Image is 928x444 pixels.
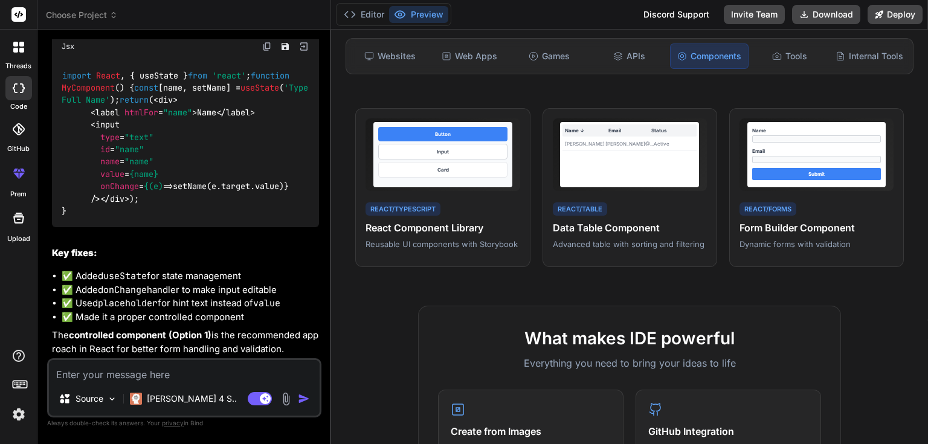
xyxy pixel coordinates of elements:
button: Deploy [868,5,923,24]
label: prem [10,189,27,199]
p: Always double-check its answers. Your in Bind [47,417,321,429]
p: Advanced table with sorting and filtering [553,239,707,249]
label: threads [5,61,31,71]
div: APIs [590,43,668,69]
span: </ > [216,107,255,118]
div: Games [511,43,588,69]
span: < = = = = = => [62,120,173,192]
code: , { useState } ; ( ) { [name, setName] = ( ); ( ); } [62,69,313,217]
li: ✅ Added handler to make input editable [62,283,319,297]
label: GitHub [7,144,30,154]
span: "name" [115,144,144,155]
span: useState [240,82,279,93]
span: id [100,144,110,155]
span: React [96,70,120,81]
p: The is the recommended approach in React for better form handling and validation. [52,329,319,356]
span: < > [153,95,178,106]
button: Save file [277,38,294,55]
span: Choose Project [46,9,118,21]
span: function [251,70,289,81]
li: ✅ Made it a proper controlled component [62,310,319,324]
li: ✅ Used for hint text instead of [62,297,319,310]
span: div [110,193,124,204]
div: Name [752,127,881,134]
span: return [120,95,149,106]
p: Source [76,393,103,405]
span: {name} [129,169,158,179]
div: Internal Tools [831,43,908,69]
span: type [100,132,120,143]
button: Editor [339,6,389,23]
span: 'react' [212,70,246,81]
div: React/Table [553,202,607,216]
span: privacy [162,419,184,426]
p: [PERSON_NAME] 4 S.. [147,393,237,405]
label: Upload [7,234,30,244]
p: Everything you need to bring your ideas to life [438,356,821,370]
h4: Form Builder Component [739,220,894,235]
img: icon [298,393,310,405]
span: "name" [163,107,192,118]
li: ✅ Added for state management [62,269,319,283]
h2: What makes IDE powerful [438,326,821,351]
div: Submit [752,168,881,180]
div: Web Apps [431,43,508,69]
div: Email [608,127,651,134]
img: Pick Models [107,394,117,404]
span: < = > [91,107,197,118]
button: Preview [389,6,448,23]
h4: React Component Library [366,220,520,235]
div: Tools [751,43,828,69]
span: from [188,70,207,81]
span: value [100,169,124,179]
div: React/TypeScript [366,202,440,216]
span: 'Type Full Name' [62,82,313,105]
h4: GitHub Integration [648,424,808,439]
div: [PERSON_NAME]@... [605,140,654,147]
code: placeholder [98,297,158,309]
strong: controlled component (Option 1) [69,329,211,341]
span: {(e) [144,181,163,192]
span: label [95,107,120,118]
span: div [158,95,173,106]
img: copy [262,42,272,51]
h4: Data Table Component [553,220,707,235]
strong: Key fixes: [52,247,97,259]
div: [PERSON_NAME] [565,140,605,147]
span: name [100,156,120,167]
div: Components [670,43,749,69]
code: value [253,297,280,309]
div: Input [378,144,507,159]
span: </ > [100,193,129,204]
div: Websites [351,43,428,69]
button: Invite Team [724,5,785,24]
img: settings [8,404,29,425]
div: Discord Support [636,5,717,24]
span: const [134,82,158,93]
img: Claude 4 Sonnet [130,393,142,405]
code: onChange [103,284,147,296]
span: "name" [124,156,153,167]
img: Open in Browser [298,41,309,52]
button: Download [792,5,860,24]
p: Reusable UI components with Storybook [366,239,520,249]
div: Active [654,140,694,147]
img: attachment [279,392,293,406]
label: code [10,101,27,112]
span: label [226,107,250,118]
span: Jsx [62,42,74,51]
div: React/Forms [739,202,796,216]
div: Card [378,162,507,178]
span: onChange [100,181,139,192]
span: Name setName(e.target.value)} /> [62,95,289,204]
span: htmlFor [124,107,158,118]
span: import [62,70,91,81]
h4: Create from Images [451,424,611,439]
span: "text" [124,132,153,143]
code: useState [103,270,147,282]
span: MyComponent [62,82,115,93]
div: Button [378,127,507,141]
p: Dynamic forms with validation [739,239,894,249]
div: Email [752,147,881,155]
span: input [95,120,120,130]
